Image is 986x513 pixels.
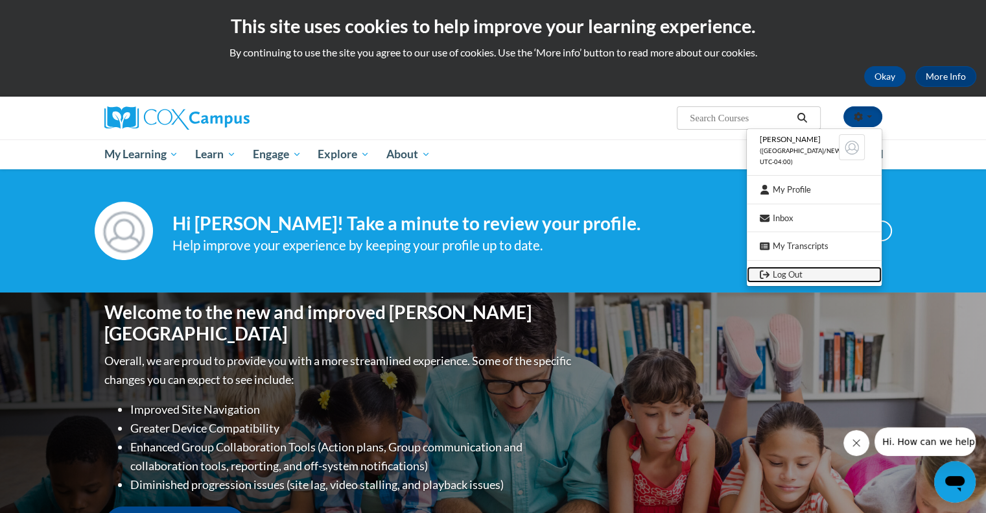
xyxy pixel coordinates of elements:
span: Hi. How can we help? [8,9,105,19]
span: Explore [318,147,370,162]
a: Cox Campus [104,106,351,130]
button: Okay [864,66,906,87]
span: [PERSON_NAME] [760,134,821,144]
h1: Welcome to the new and improved [PERSON_NAME][GEOGRAPHIC_DATA] [104,302,574,345]
a: More Info [915,66,976,87]
li: Improved Site Navigation [130,400,574,419]
li: Diminished progression issues (site lag, video stalling, and playback issues) [130,475,574,494]
a: My Transcripts [747,238,882,254]
iframe: Close message [843,430,869,456]
div: Main menu [85,139,902,169]
img: Cox Campus [104,106,250,130]
span: Learn [195,147,236,162]
p: By continuing to use the site you agree to our use of cookies. Use the ‘More info’ button to read... [10,45,976,60]
li: Enhanced Group Collaboration Tools (Action plans, Group communication and collaboration tools, re... [130,438,574,475]
li: Greater Device Compatibility [130,419,574,438]
input: Search Courses [688,110,792,126]
a: My Learning [96,139,187,169]
div: Help improve your experience by keeping your profile up to date. [172,235,792,256]
a: Logout [747,267,882,283]
span: My Learning [104,147,178,162]
img: Learner Profile Avatar [839,134,865,160]
a: About [378,139,439,169]
h2: This site uses cookies to help improve your learning experience. [10,13,976,39]
a: Learn [187,139,244,169]
span: Engage [253,147,301,162]
a: Engage [244,139,310,169]
button: Account Settings [843,106,882,127]
iframe: Message from company [874,427,976,456]
img: Profile Image [95,202,153,260]
h4: Hi [PERSON_NAME]! Take a minute to review your profile. [172,213,792,235]
iframe: Button to launch messaging window [934,461,976,503]
a: Explore [309,139,378,169]
a: My Profile [747,182,882,198]
button: Search [792,110,812,126]
span: ([GEOGRAPHIC_DATA]/New_York UTC-04:00) [760,147,861,165]
p: Overall, we are proud to provide you with a more streamlined experience. Some of the specific cha... [104,352,574,389]
span: About [386,147,430,162]
a: Inbox [747,210,882,226]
